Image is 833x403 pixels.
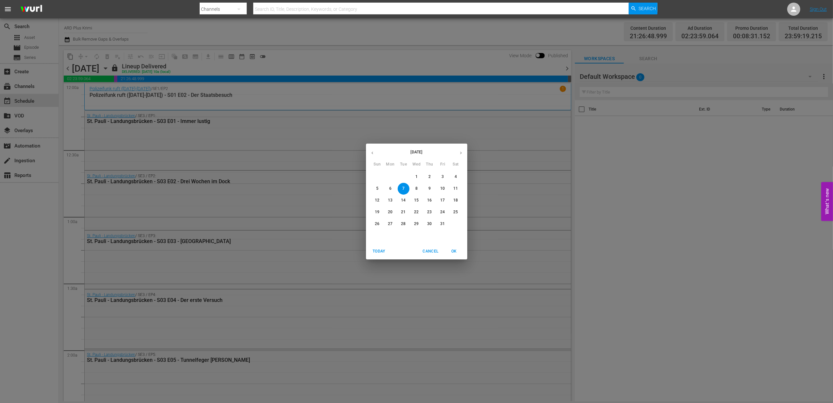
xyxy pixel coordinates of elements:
p: 28 [401,221,406,227]
button: 29 [411,218,423,230]
span: Wed [411,161,423,168]
button: Open Feedback Widget [821,182,833,221]
p: 13 [388,198,392,203]
button: 12 [372,195,383,206]
p: 27 [388,221,392,227]
button: 26 [372,218,383,230]
button: 7 [398,183,409,195]
button: 14 [398,195,409,206]
button: 3 [437,171,449,183]
p: 29 [414,221,419,227]
p: 12 [375,198,379,203]
p: 26 [375,221,379,227]
button: 28 [398,218,409,230]
p: 20 [388,209,392,215]
button: 30 [424,218,436,230]
p: 17 [440,198,445,203]
p: 18 [453,198,458,203]
p: 14 [401,198,406,203]
button: Today [369,246,390,257]
button: 8 [411,183,423,195]
p: 3 [441,174,444,180]
p: 1 [415,174,418,180]
img: ans4CAIJ8jUAAAAAAAAAAAAAAAAAAAAAAAAgQb4GAAAAAAAAAAAAAAAAAAAAAAAAJMjXAAAAAAAAAAAAAAAAAAAAAAAAgAT5G... [16,2,47,17]
p: 2 [428,174,431,180]
p: 25 [453,209,458,215]
button: 31 [437,218,449,230]
button: 13 [385,195,396,206]
p: 15 [414,198,419,203]
p: 16 [427,198,432,203]
button: 24 [437,206,449,218]
p: 6 [389,186,392,191]
button: 19 [372,206,383,218]
span: Today [371,248,387,255]
button: 27 [385,218,396,230]
button: Cancel [420,246,441,257]
button: 4 [450,171,462,183]
p: 31 [440,221,445,227]
p: 24 [440,209,445,215]
a: Sign Out [810,7,827,12]
button: 23 [424,206,436,218]
button: 16 [424,195,436,206]
button: 20 [385,206,396,218]
p: 23 [427,209,432,215]
span: Fri [437,161,449,168]
p: 9 [428,186,431,191]
p: 22 [414,209,419,215]
span: Cancel [423,248,438,255]
span: Thu [424,161,436,168]
button: 2 [424,171,436,183]
button: 18 [450,195,462,206]
p: 7 [402,186,405,191]
button: 9 [424,183,436,195]
p: 8 [415,186,418,191]
p: 10 [440,186,445,191]
p: 30 [427,221,432,227]
p: 19 [375,209,379,215]
span: Tue [398,161,409,168]
span: OK [446,248,462,255]
button: 17 [437,195,449,206]
p: 21 [401,209,406,215]
span: Mon [385,161,396,168]
p: 11 [453,186,458,191]
button: 10 [437,183,449,195]
span: Sun [372,161,383,168]
span: menu [4,5,12,13]
button: 22 [411,206,423,218]
p: [DATE] [379,149,455,155]
button: 21 [398,206,409,218]
button: OK [444,246,465,257]
span: Search [639,3,656,14]
button: 15 [411,195,423,206]
span: Sat [450,161,462,168]
p: 5 [376,186,378,191]
button: 11 [450,183,462,195]
button: 1 [411,171,423,183]
button: 5 [372,183,383,195]
p: 4 [455,174,457,180]
button: 6 [385,183,396,195]
button: 25 [450,206,462,218]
